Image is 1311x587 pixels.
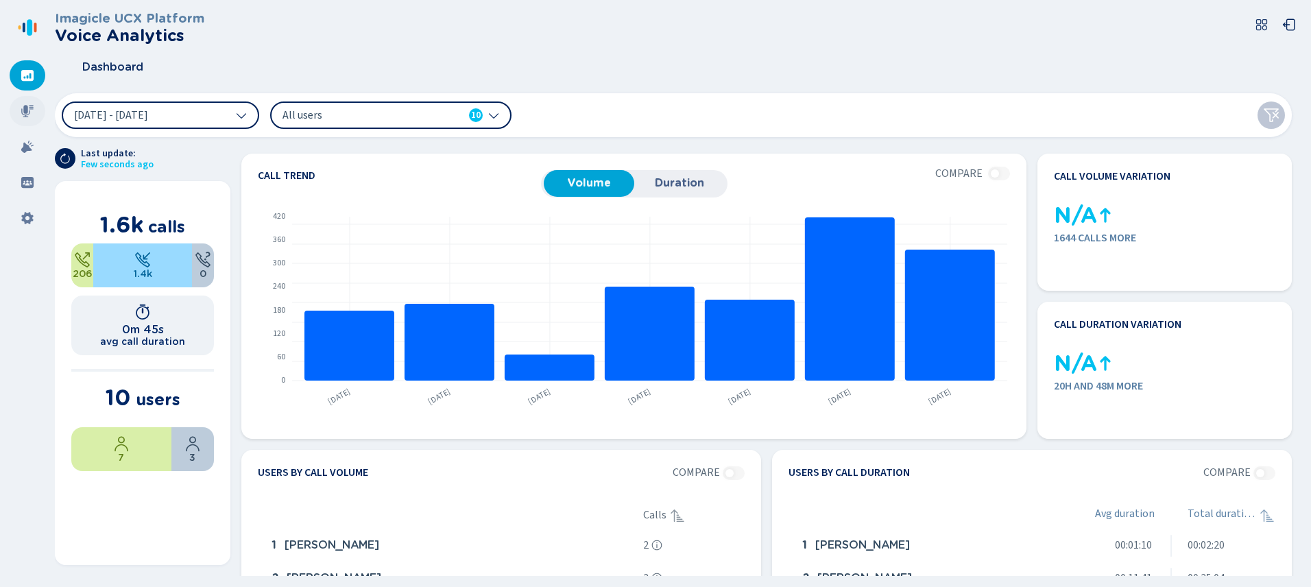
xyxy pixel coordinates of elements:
div: Sorted ascending, click to sort descending [669,507,686,524]
span: 7 [118,452,124,463]
section: No data for 17 Sep 2025 - 23 Sep 2025 [1203,466,1275,480]
button: Duration [634,170,725,196]
span: 00:02:20 [1188,539,1225,551]
svg: kpi-up [1097,355,1114,372]
span: 0 [200,268,206,279]
span: 00:11:41 [1115,572,1152,584]
div: Calls [643,507,745,524]
span: 1.4k [134,268,152,279]
text: [DATE] [426,385,453,407]
text: 240 [273,280,285,292]
div: Settings [10,203,45,233]
text: 0 [281,374,285,386]
svg: mic-fill [21,104,34,118]
span: [PERSON_NAME] [817,572,912,584]
span: 2 [272,572,278,584]
svg: box-arrow-left [1282,18,1296,32]
svg: user-profile [184,435,201,452]
h2: avg call duration [100,336,185,347]
svg: chevron-down [488,110,499,121]
div: PATRICK WICHERT [266,532,638,560]
span: 206 [73,268,93,279]
svg: funnel-disabled [1263,107,1279,123]
span: 00:01:10 [1115,539,1152,551]
div: 30% [171,427,214,471]
h1: 0m 45s [122,323,164,336]
span: [PERSON_NAME] [815,539,910,551]
svg: sortAscending [1259,507,1275,524]
section: No data for 17 Sep 2025 - 23 Sep 2025 [673,466,745,480]
span: Calls [643,509,666,521]
text: [DATE] [926,385,953,407]
div: Dashboard [10,60,45,91]
button: [DATE] - [DATE] [62,101,259,129]
span: users [136,390,180,409]
svg: telephone-outbound [74,252,91,268]
span: Avg duration [1095,507,1155,524]
text: 180 [273,304,285,316]
span: [PERSON_NAME] [287,572,381,584]
text: [DATE] [626,385,653,407]
svg: user-profile [113,435,130,452]
svg: info-circle [651,573,662,584]
text: 120 [273,328,285,339]
span: 3 [189,452,195,463]
span: Compare [1203,466,1251,479]
div: 70% [71,427,171,471]
span: N/A [1054,351,1097,376]
h4: Call trend [258,170,541,181]
div: 87.47% [93,243,192,287]
div: Total duration [1188,507,1275,524]
span: 1.6k [100,211,143,238]
span: Dashboard [82,61,143,73]
span: 1 [272,539,276,551]
span: 1 [802,539,807,551]
h3: Imagicle UCX Platform [55,11,204,26]
span: 3 [643,572,649,584]
text: [DATE] [726,385,753,407]
div: PATRICK WICHERT [797,532,1062,560]
h4: Users by call duration [789,466,910,480]
span: 10 [106,384,131,411]
svg: groups-filled [21,176,34,189]
span: Duration [641,177,718,189]
span: 2 [802,572,809,584]
svg: dashboard-filled [21,69,34,82]
text: 360 [273,234,285,245]
div: Sorted ascending, click to sort descending [1259,507,1275,524]
div: 0% [192,243,214,287]
span: 20h and 48m more [1054,380,1275,392]
span: Compare [673,466,720,479]
text: [DATE] [526,385,553,407]
div: 0 calls in the previous period, impossible to calculate the % variation [1054,352,1076,374]
text: [DATE] [826,385,853,407]
h2: Voice Analytics [55,26,204,45]
span: 1644 calls more [1054,232,1275,244]
span: [DATE] - [DATE] [74,110,148,121]
svg: unknown-call [195,252,211,268]
h4: Call duration variation [1054,318,1181,331]
button: Clear filters [1258,101,1285,129]
h4: Users by call volume [258,466,368,480]
span: calls [148,217,185,237]
text: 60 [277,351,285,363]
svg: kpi-up [1097,207,1114,224]
h4: Call volume variation [1054,170,1170,182]
svg: arrow-clockwise [60,153,71,164]
div: Alarms [10,132,45,162]
span: Last update: [81,148,154,159]
svg: sortAscending [669,507,686,524]
text: [DATE] [326,385,352,407]
div: Recordings [10,96,45,126]
span: 2 [643,539,649,551]
div: 12.53% [71,243,93,287]
text: 420 [273,211,285,222]
svg: timer [134,304,151,320]
span: [PERSON_NAME] [285,539,379,551]
span: Total duration [1188,507,1256,524]
svg: info-circle [651,540,662,551]
svg: telephone-inbound [134,252,151,268]
span: Compare [935,167,983,180]
div: Groups [10,167,45,197]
